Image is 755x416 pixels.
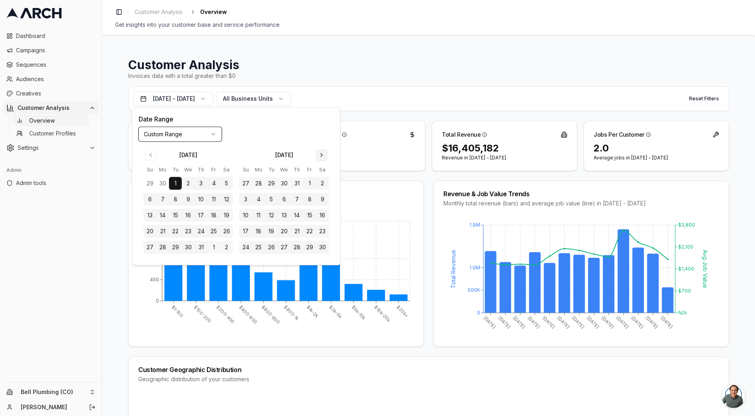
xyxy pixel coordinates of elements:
button: 1 [207,241,220,254]
button: Bell Plumbing (CO) [3,386,99,398]
button: 26 [220,225,233,238]
a: [PERSON_NAME] [21,403,80,411]
button: 31 [195,241,207,254]
tspan: Avg Job Value [702,250,709,288]
th: Monday [252,165,265,174]
span: All Business Units [223,95,273,103]
div: Customer Geographic Distribution [138,366,719,373]
tspan: 0 [477,310,480,316]
button: Customer Analysis [3,102,99,114]
div: Total Revenue [442,131,487,139]
div: Jobs Per Customer [594,131,651,139]
a: Sequences [3,58,99,71]
tspan: $400-600 [238,305,259,325]
button: 21 [290,225,303,238]
button: 6 [143,193,156,206]
th: Thursday [195,165,207,174]
button: 7 [156,193,169,206]
span: Admin tools [16,179,95,187]
span: Overview [200,8,227,16]
button: 13 [278,209,290,222]
tspan: $1,400 [678,266,694,272]
tspan: [DATE] [630,315,644,329]
button: 5 [265,193,278,206]
button: 3 [195,177,207,190]
tspan: [DATE] [556,315,570,329]
tspan: $100-200 [193,305,213,324]
tspan: N/A [678,310,687,316]
a: Campaigns [3,44,99,57]
div: Invoices data with a total greater than $0 [128,72,729,80]
tspan: [DATE] [483,315,497,329]
button: [DATE] - [DATE] [133,92,213,106]
div: [DATE] [179,151,197,159]
button: 1 [303,177,316,190]
tspan: $5k-10k [350,305,367,321]
div: Admin [3,164,99,177]
button: 3 [239,193,252,206]
p: Average jobs in [DATE] - [DATE] [594,155,719,161]
button: 4 [207,177,220,190]
a: Overview [13,115,89,126]
button: 29 [169,241,182,254]
button: 28 [252,177,265,190]
div: Geographic distribution of your customers [138,375,719,383]
tspan: [DATE] [660,315,674,329]
span: Overview [29,117,55,125]
button: 1 [169,177,182,190]
tspan: 0 [156,298,159,304]
button: 23 [182,225,195,238]
tspan: 450 [150,277,159,283]
button: 20 [278,225,290,238]
button: 4 [252,193,265,206]
tspan: Total Revenue [450,250,457,289]
button: 24 [195,225,207,238]
span: Dashboard [16,32,95,40]
tspan: $800-1k [283,305,300,322]
button: 18 [252,225,265,238]
th: Tuesday [169,165,182,174]
tspan: $1-100 [170,305,185,319]
button: 26 [265,241,278,254]
tspan: [DATE] [600,315,615,329]
button: Go to next month [316,149,327,161]
tspan: $200-400 [215,305,236,325]
div: Revenue & Job Value Trends [443,191,719,197]
div: Open chat [721,384,745,408]
button: 16 [182,209,195,222]
tspan: [DATE] [541,315,556,329]
button: 28 [156,241,169,254]
p: Revenue in [DATE] - [DATE] [442,155,567,161]
tspan: $2,100 [678,244,693,250]
button: 7 [290,193,303,206]
button: 19 [265,225,278,238]
button: 23 [316,225,329,238]
th: Sunday [239,165,252,174]
button: 29 [143,177,156,190]
button: 8 [303,193,316,206]
button: 10 [195,193,207,206]
tspan: [DATE] [571,315,585,329]
span: Customer Analysis [18,104,86,112]
button: 28 [290,241,303,254]
button: 27 [143,241,156,254]
div: $2,019 [290,142,415,155]
button: 22 [169,225,182,238]
button: 14 [290,209,303,222]
button: 15 [303,209,316,222]
div: 2.0 [594,142,719,155]
button: 2 [220,241,233,254]
button: 30 [316,241,329,254]
th: Tuesday [265,165,278,174]
button: 25 [207,225,220,238]
button: 24 [239,241,252,254]
a: Audiences [3,73,99,86]
button: 11 [207,193,220,206]
tspan: $10k-20k [373,305,392,323]
button: 17 [239,225,252,238]
button: 30 [156,177,169,190]
button: 27 [278,241,290,254]
th: Sunday [143,165,156,174]
tspan: [DATE] [645,315,659,329]
button: 13 [143,209,156,222]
